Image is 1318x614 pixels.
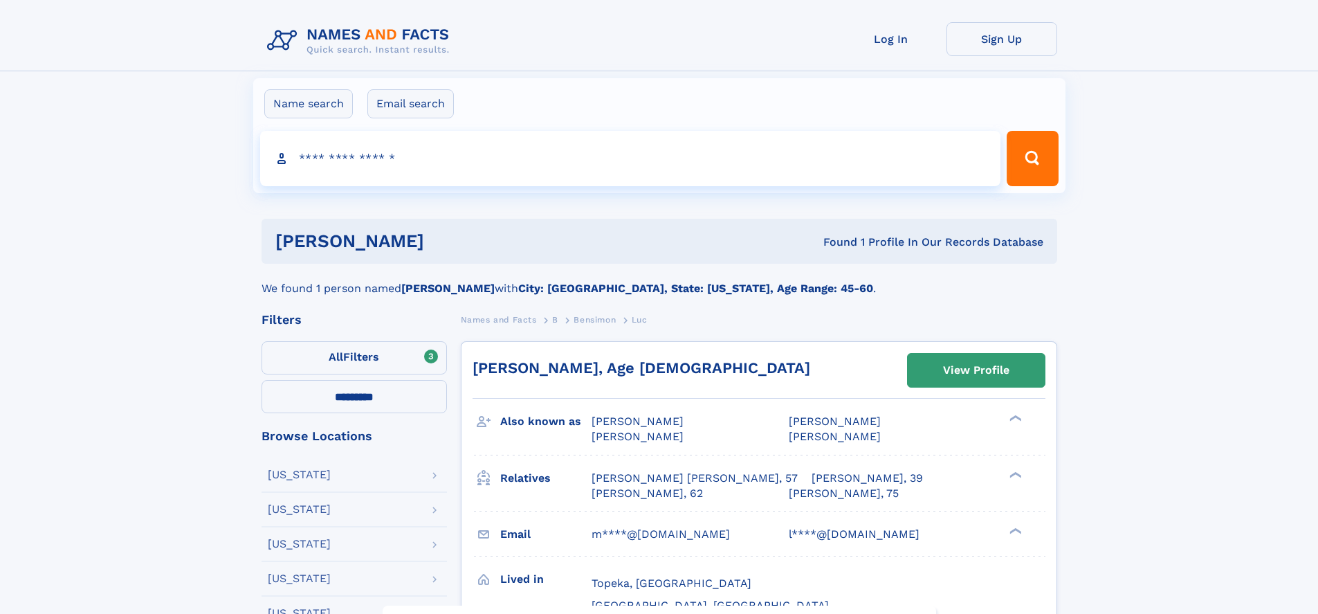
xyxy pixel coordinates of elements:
[262,314,447,326] div: Filters
[473,359,810,377] a: [PERSON_NAME], Age [DEMOGRAPHIC_DATA]
[268,504,331,515] div: [US_STATE]
[275,233,624,250] h1: [PERSON_NAME]
[268,573,331,584] div: [US_STATE]
[262,430,447,442] div: Browse Locations
[592,577,751,590] span: Topeka, [GEOGRAPHIC_DATA]
[500,410,592,433] h3: Also known as
[946,22,1057,56] a: Sign Up
[264,89,353,118] label: Name search
[1006,526,1023,535] div: ❯
[1006,470,1023,479] div: ❯
[592,415,684,428] span: [PERSON_NAME]
[329,350,343,363] span: All
[789,486,899,501] a: [PERSON_NAME], 75
[592,471,798,486] a: [PERSON_NAME] [PERSON_NAME], 57
[401,282,495,295] b: [PERSON_NAME]
[461,311,537,328] a: Names and Facts
[836,22,946,56] a: Log In
[789,430,881,443] span: [PERSON_NAME]
[943,354,1009,386] div: View Profile
[268,469,331,480] div: [US_STATE]
[552,315,558,325] span: B
[262,22,461,60] img: Logo Names and Facts
[552,311,558,328] a: B
[500,523,592,546] h3: Email
[592,599,829,612] span: [GEOGRAPHIC_DATA], [GEOGRAPHIC_DATA]
[500,467,592,490] h3: Relatives
[574,315,616,325] span: Bensimon
[632,315,648,325] span: Luc
[260,131,1001,186] input: search input
[367,89,454,118] label: Email search
[500,568,592,591] h3: Lived in
[592,486,703,501] a: [PERSON_NAME], 62
[262,264,1057,297] div: We found 1 person named with .
[592,430,684,443] span: [PERSON_NAME]
[812,471,923,486] a: [PERSON_NAME], 39
[623,235,1043,250] div: Found 1 Profile In Our Records Database
[268,539,331,550] div: [US_STATE]
[1006,414,1023,423] div: ❯
[518,282,873,295] b: City: [GEOGRAPHIC_DATA], State: [US_STATE], Age Range: 45-60
[789,415,881,428] span: [PERSON_NAME]
[908,354,1045,387] a: View Profile
[262,341,447,374] label: Filters
[1007,131,1058,186] button: Search Button
[574,311,616,328] a: Bensimon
